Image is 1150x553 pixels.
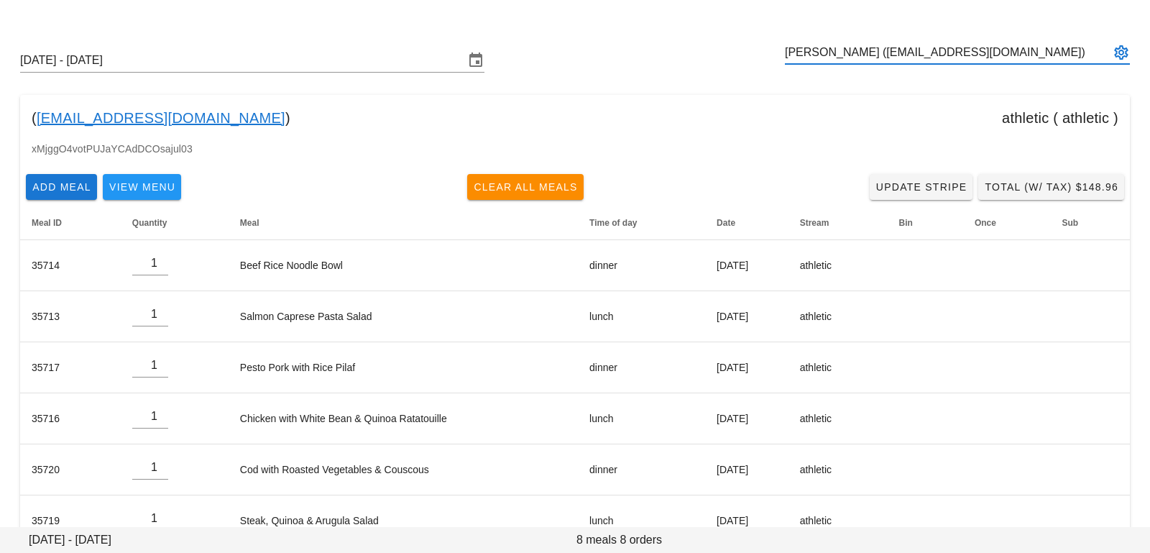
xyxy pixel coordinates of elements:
td: dinner [578,240,705,291]
button: appended action [1113,44,1130,61]
th: Time of day: Not sorted. Activate to sort ascending. [578,206,705,240]
div: xMjggO4votPUJaYCAdDCOsajul03 [20,141,1130,168]
span: View Menu [109,181,175,193]
span: Date [717,218,735,228]
a: [EMAIL_ADDRESS][DOMAIN_NAME] [37,106,285,129]
td: [DATE] [705,495,788,547]
td: [DATE] [705,240,788,291]
td: [DATE] [705,291,788,342]
th: Meal: Not sorted. Activate to sort ascending. [229,206,578,240]
td: athletic [788,495,888,547]
td: [DATE] [705,342,788,393]
td: lunch [578,495,705,547]
span: Update Stripe [875,181,967,193]
th: Quantity: Not sorted. Activate to sort ascending. [121,206,229,240]
td: athletic [788,342,888,393]
button: Clear All Meals [467,174,584,200]
td: 35716 [20,393,121,444]
th: Bin: Not sorted. Activate to sort ascending. [888,206,963,240]
th: Sub: Not sorted. Activate to sort ascending. [1051,206,1131,240]
td: [DATE] [705,393,788,444]
span: Sub [1062,218,1079,228]
span: Meal ID [32,218,62,228]
button: Add Meal [26,174,97,200]
span: Total (w/ Tax) $148.96 [984,181,1118,193]
td: Steak, Quinoa & Arugula Salad [229,495,578,547]
span: Time of day [589,218,637,228]
span: Add Meal [32,181,91,193]
td: dinner [578,342,705,393]
span: Clear All Meals [473,181,578,193]
td: 35717 [20,342,121,393]
a: Update Stripe [870,174,973,200]
td: 35719 [20,495,121,547]
th: Stream: Not sorted. Activate to sort ascending. [788,206,888,240]
td: Salmon Caprese Pasta Salad [229,291,578,342]
td: athletic [788,291,888,342]
span: Bin [899,218,913,228]
td: athletic [788,444,888,495]
td: Pesto Pork with Rice Pilaf [229,342,578,393]
td: 35720 [20,444,121,495]
td: athletic [788,240,888,291]
input: Search by email or name [785,41,1110,64]
span: Stream [800,218,829,228]
td: athletic [788,393,888,444]
span: Meal [240,218,259,228]
button: Total (w/ Tax) $148.96 [978,174,1124,200]
td: Cod with Roasted Vegetables & Couscous [229,444,578,495]
span: Once [975,218,996,228]
th: Once: Not sorted. Activate to sort ascending. [963,206,1051,240]
span: Quantity [132,218,167,228]
td: 35713 [20,291,121,342]
th: Date: Not sorted. Activate to sort ascending. [705,206,788,240]
td: [DATE] [705,444,788,495]
td: Beef Rice Noodle Bowl [229,240,578,291]
td: lunch [578,291,705,342]
td: Chicken with White Bean & Quinoa Ratatouille [229,393,578,444]
div: ( ) athletic ( athletic ) [20,95,1130,141]
button: View Menu [103,174,181,200]
th: Meal ID: Not sorted. Activate to sort ascending. [20,206,121,240]
td: 35714 [20,240,121,291]
td: lunch [578,393,705,444]
td: dinner [578,444,705,495]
